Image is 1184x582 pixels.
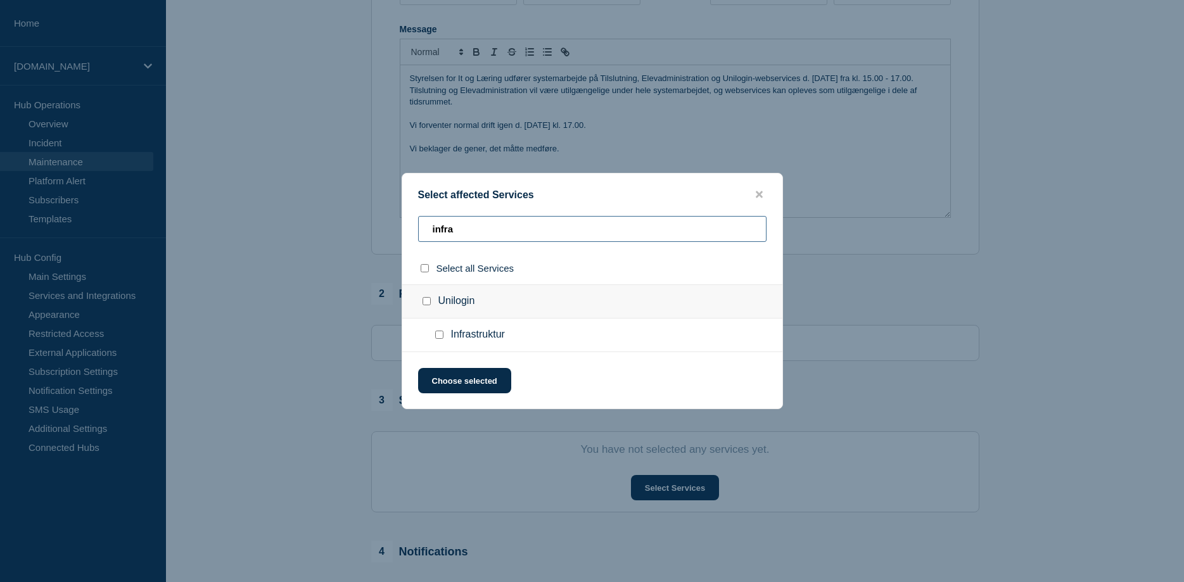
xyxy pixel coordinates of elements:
span: Select all Services [436,263,514,274]
button: close button [752,189,767,201]
span: Infrastruktur [451,329,505,341]
input: select all checkbox [421,264,429,272]
input: Infrastruktur checkbox [435,331,443,339]
div: Select affected Services [402,189,782,201]
button: Choose selected [418,368,511,393]
div: Unilogin [402,284,782,319]
input: Search [418,216,767,242]
input: Unilogin checkbox [423,297,431,305]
